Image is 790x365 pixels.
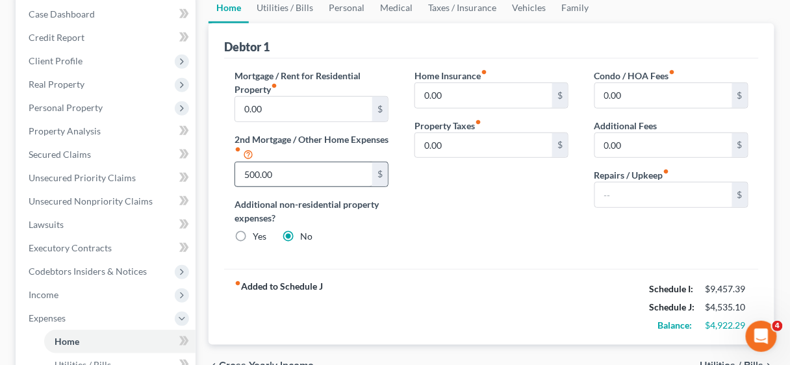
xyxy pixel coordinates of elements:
label: No [300,230,312,243]
a: Secured Claims [18,143,196,166]
i: fiber_manual_record [669,69,676,75]
strong: Added to Schedule J [235,280,323,334]
span: Executory Contracts [29,242,112,253]
input: -- [595,182,732,207]
div: $ [732,182,748,207]
a: Lawsuits [18,213,196,236]
i: fiber_manual_record [481,69,487,75]
input: -- [595,133,732,158]
div: $ [732,83,748,108]
a: Unsecured Nonpriority Claims [18,190,196,213]
span: Lawsuits [29,219,64,230]
i: fiber_manual_record [663,168,670,175]
input: -- [595,83,732,108]
iframe: Intercom live chat [746,321,777,352]
a: Executory Contracts [18,236,196,260]
span: Unsecured Nonpriority Claims [29,195,153,207]
label: Additional non-residential property expenses? [235,197,389,225]
div: $4,922.29 [706,319,748,332]
span: Real Property [29,79,84,90]
div: $4,535.10 [706,301,748,314]
div: $9,457.39 [706,283,748,296]
span: Property Analysis [29,125,101,136]
i: fiber_manual_record [475,119,481,125]
span: Income [29,289,58,300]
span: Credit Report [29,32,84,43]
label: Repairs / Upkeep [594,168,670,182]
div: $ [372,162,388,187]
strong: Schedule J: [650,301,695,312]
a: Case Dashboard [18,3,196,26]
strong: Schedule I: [650,283,694,294]
div: Debtor 1 [224,39,270,55]
a: Credit Report [18,26,196,49]
span: Unsecured Priority Claims [29,172,136,183]
span: Personal Property [29,102,103,113]
span: Case Dashboard [29,8,95,19]
a: Unsecured Priority Claims [18,166,196,190]
a: Home [44,330,196,353]
a: Property Analysis [18,120,196,143]
span: Codebtors Insiders & Notices [29,266,147,277]
label: Additional Fees [594,119,657,132]
div: $ [552,133,568,158]
label: Property Taxes [414,119,481,132]
span: Home [55,336,79,347]
div: $ [732,133,748,158]
label: Yes [253,230,266,243]
input: -- [415,83,552,108]
span: Client Profile [29,55,83,66]
span: Expenses [29,312,66,323]
input: -- [235,97,372,121]
label: Home Insurance [414,69,487,82]
i: fiber_manual_record [271,82,277,89]
label: Mortgage / Rent for Residential Property [235,69,389,96]
label: 2nd Mortgage / Other Home Expenses [235,132,389,162]
span: Secured Claims [29,149,91,160]
strong: Balance: [658,320,693,331]
label: Condo / HOA Fees [594,69,676,82]
i: fiber_manual_record [235,280,241,286]
div: $ [372,97,388,121]
span: 4 [772,321,783,331]
div: $ [552,83,568,108]
input: -- [415,133,552,158]
i: fiber_manual_record [235,146,241,153]
input: -- [235,162,372,187]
